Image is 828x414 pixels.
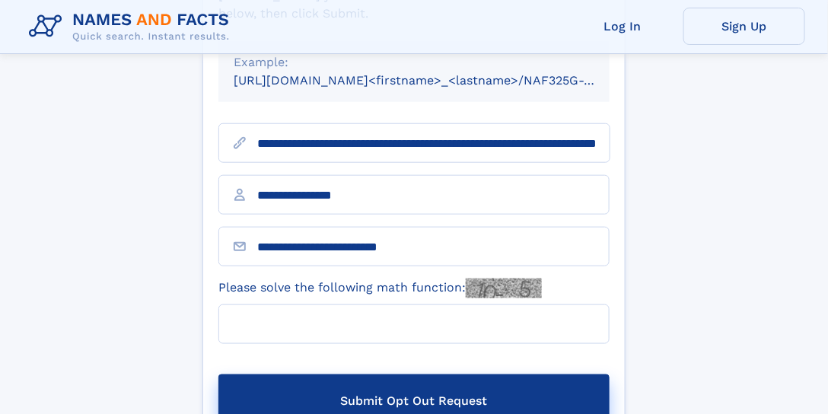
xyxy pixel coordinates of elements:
small: [URL][DOMAIN_NAME]<firstname>_<lastname>/NAF325G-xxxxxxxx [234,73,639,88]
img: Logo Names and Facts [23,6,242,47]
div: Example: [234,53,594,72]
a: Log In [562,8,683,45]
label: Please solve the following math function: [218,279,542,298]
a: Sign Up [683,8,805,45]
